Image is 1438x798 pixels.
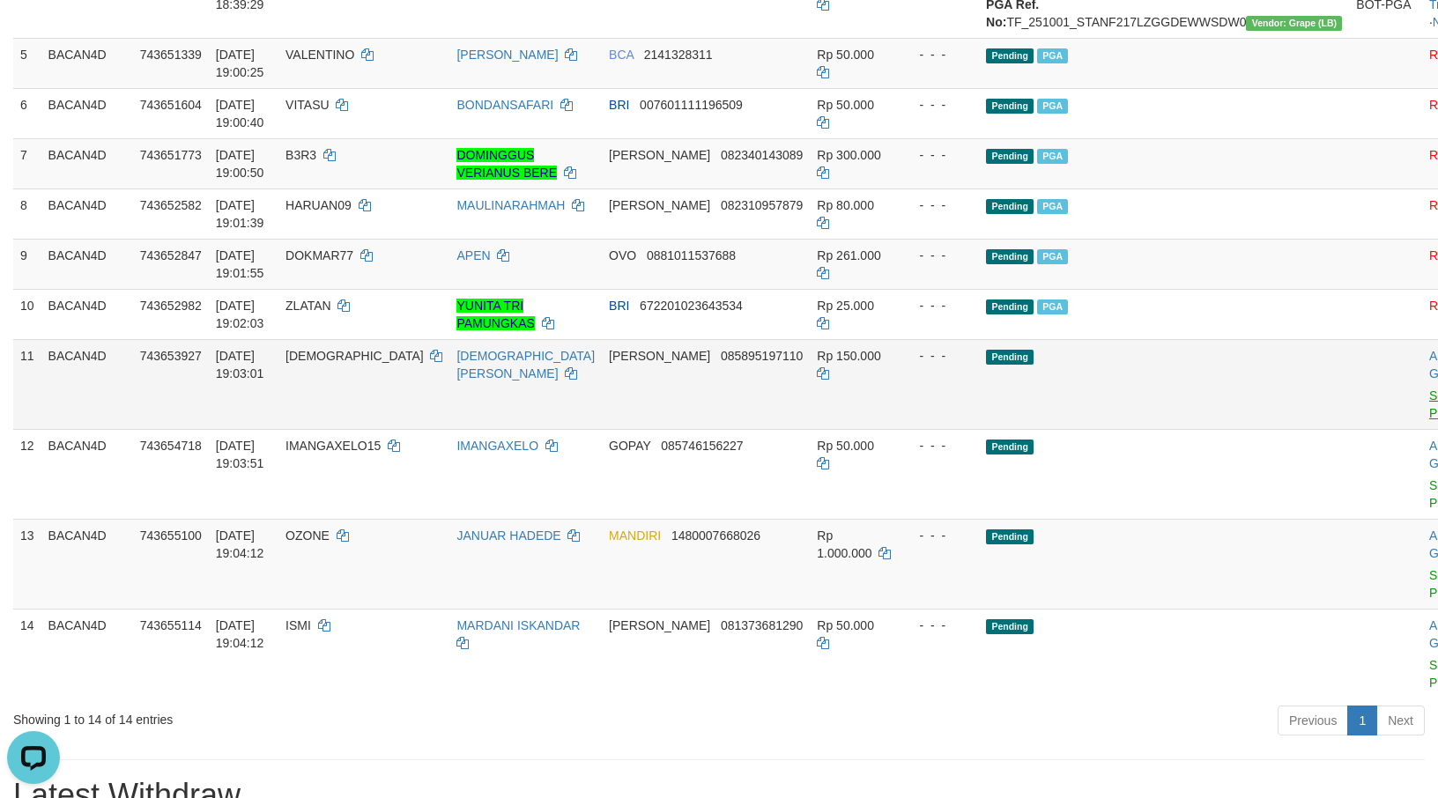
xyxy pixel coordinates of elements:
div: - - - [905,437,972,454]
span: PGA [1037,48,1068,63]
span: Pending [986,99,1034,114]
span: ZLATAN [285,299,331,313]
td: 7 [13,138,41,188]
a: Previous [1278,706,1348,735]
span: Copy 082340143089 to clipboard [721,148,803,162]
td: BACAN4D [41,138,133,188]
span: OZONE [285,528,330,543]
div: - - - [905,46,972,63]
span: ISMI [285,618,311,632]
span: Copy 081373681290 to clipboard [721,618,803,632]
td: BACAN4D [41,289,133,339]
div: - - - [905,96,972,114]
span: [DATE] 19:00:50 [216,148,264,180]
span: 743651773 [140,148,202,162]
span: [PERSON_NAME] [609,618,710,632]
span: 743652982 [140,299,202,313]
span: Rp 50.000 [817,98,874,112]
span: MANDIRI [609,528,661,543]
span: Pending [986,440,1034,454]
span: Pending [986,619,1034,634]
span: 743651339 [140,48,202,62]
span: VITASU [285,98,330,112]
a: BONDANSAFARI [456,98,553,112]
div: - - - [905,146,972,164]
span: PGA [1037,149,1068,164]
td: BACAN4D [41,429,133,519]
td: 11 [13,339,41,429]
span: IMANGAXELO15 [285,439,381,453]
span: Copy 1480007668026 to clipboard [671,528,760,543]
div: - - - [905,527,972,544]
span: [DATE] 19:04:12 [216,618,264,650]
td: 8 [13,188,41,239]
span: Rp 80.000 [817,198,874,212]
td: BACAN4D [41,188,133,239]
span: Rp 25.000 [817,299,874,313]
span: BRI [609,299,629,313]
span: Copy 007601111196509 to clipboard [640,98,743,112]
span: GOPAY [609,439,650,453]
div: Showing 1 to 14 of 14 entries [13,704,586,728]
span: Pending [986,249,1034,264]
td: 13 [13,519,41,609]
td: 12 [13,429,41,519]
a: [DEMOGRAPHIC_DATA][PERSON_NAME] [456,349,595,381]
span: [PERSON_NAME] [609,198,710,212]
a: YUNITA TRI PAMUNGKAS [456,299,534,330]
a: [PERSON_NAME] [456,48,558,62]
td: 6 [13,88,41,138]
a: 1 [1347,706,1377,735]
span: BCA [609,48,634,62]
span: 743654718 [140,439,202,453]
span: [DEMOGRAPHIC_DATA] [285,349,424,363]
span: Rp 150.000 [817,349,880,363]
td: BACAN4D [41,609,133,698]
span: 743653927 [140,349,202,363]
span: Rp 50.000 [817,48,874,62]
span: PGA [1037,299,1068,314]
span: [PERSON_NAME] [609,148,710,162]
span: [DATE] 19:01:39 [216,198,264,230]
span: 743652847 [140,248,202,262]
span: HARUAN09 [285,198,352,212]
span: Rp 50.000 [817,439,874,453]
a: DOMINGGUS VERIANUS BERE [456,148,557,180]
span: OVO [609,248,636,262]
span: Vendor URL: https://dashboard.q2checkout.com/secure [1246,16,1342,31]
td: 14 [13,609,41,698]
td: 9 [13,239,41,289]
span: [DATE] 19:00:25 [216,48,264,79]
span: VALENTINO [285,48,354,62]
td: BACAN4D [41,239,133,289]
span: [DATE] 19:02:03 [216,299,264,330]
span: Rp 261.000 [817,248,880,262]
span: DOKMAR77 [285,248,353,262]
a: Next [1376,706,1425,735]
td: BACAN4D [41,519,133,609]
span: [PERSON_NAME] [609,349,710,363]
td: 5 [13,38,41,88]
td: BACAN4D [41,38,133,88]
span: Copy 085746156227 to clipboard [661,439,743,453]
span: 743655114 [140,618,202,632]
td: 10 [13,289,41,339]
a: JANUAR HADEDE [456,528,560,543]
td: BACAN4D [41,88,133,138]
span: PGA [1037,199,1068,214]
div: - - - [905,617,972,634]
span: Rp 1.000.000 [817,528,871,560]
span: 743651604 [140,98,202,112]
span: Pending [986,149,1034,164]
span: PGA [1037,99,1068,114]
span: Copy 082310957879 to clipboard [721,198,803,212]
div: - - - [905,297,972,314]
a: MAULINARAHMAH [456,198,565,212]
span: [DATE] 19:03:01 [216,349,264,381]
div: - - - [905,247,972,264]
span: Pending [986,299,1034,314]
span: Rp 300.000 [817,148,880,162]
span: Copy 672201023643534 to clipboard [640,299,743,313]
span: BRI [609,98,629,112]
span: Copy 2141328311 to clipboard [644,48,713,62]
